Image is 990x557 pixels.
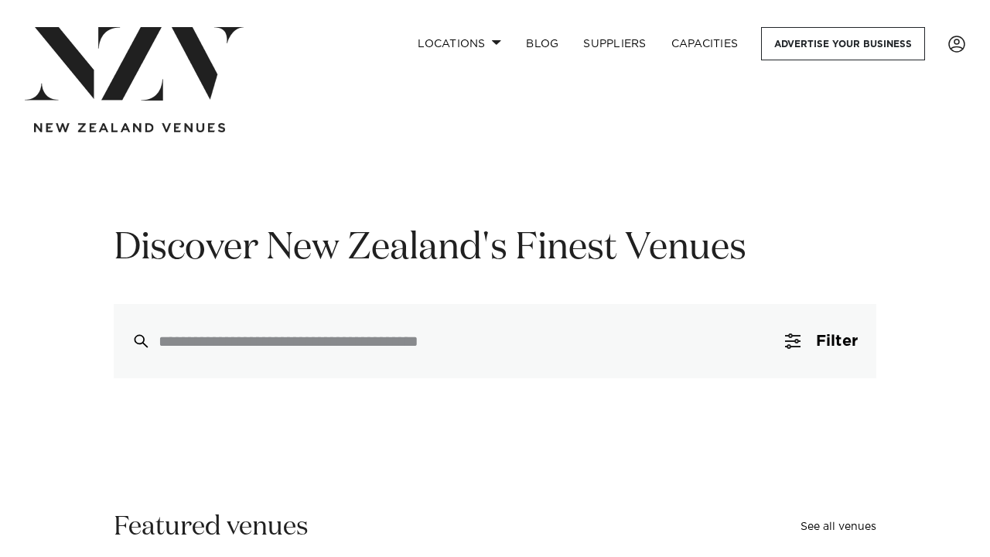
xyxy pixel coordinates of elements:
[405,27,514,60] a: Locations
[114,510,309,545] h2: Featured venues
[816,333,858,349] span: Filter
[34,123,225,133] img: new-zealand-venues-text.png
[659,27,751,60] a: Capacities
[114,224,876,273] h1: Discover New Zealand's Finest Venues
[766,304,876,378] button: Filter
[801,521,876,532] a: See all venues
[571,27,658,60] a: SUPPLIERS
[25,27,244,101] img: nzv-logo.png
[514,27,571,60] a: BLOG
[761,27,925,60] a: Advertise your business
